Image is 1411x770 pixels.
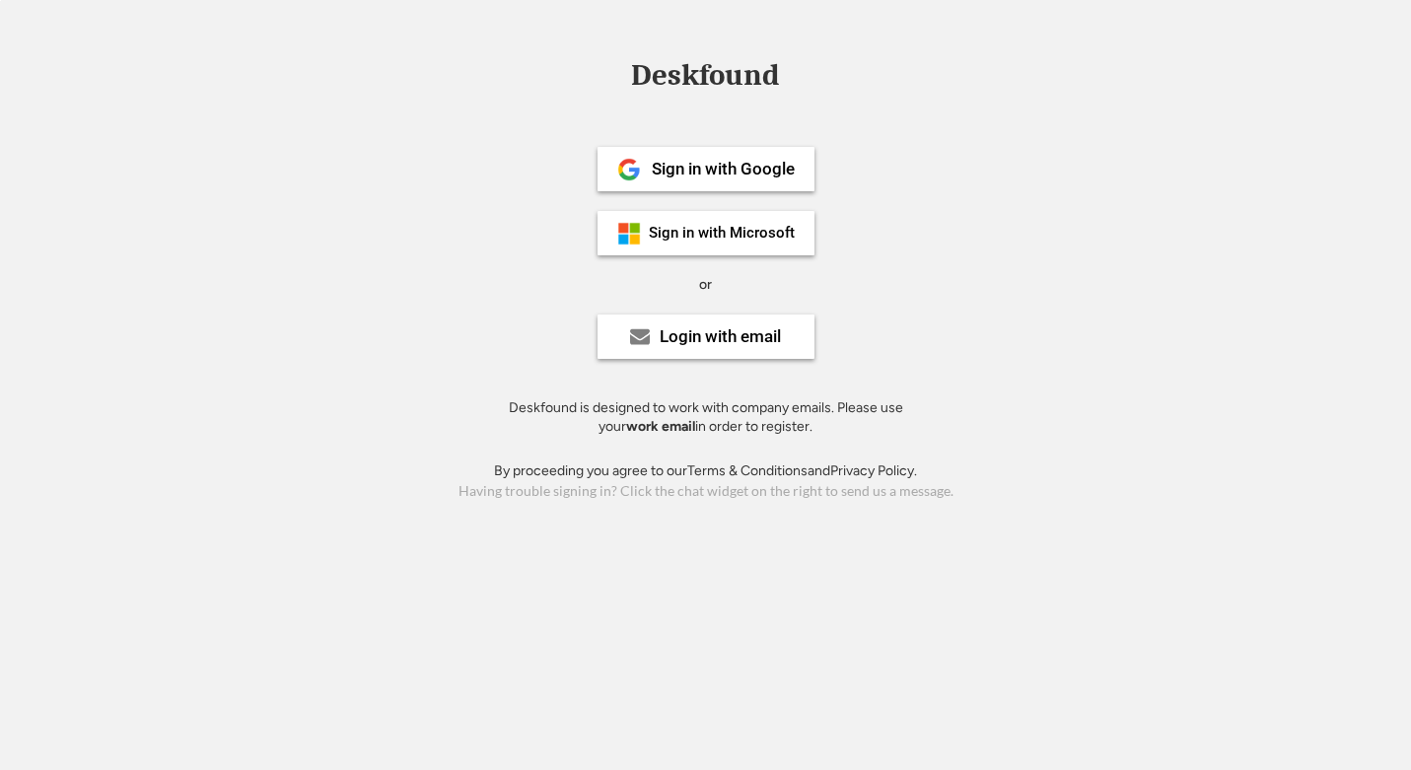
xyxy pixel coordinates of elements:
[652,161,795,177] div: Sign in with Google
[484,398,928,437] div: Deskfound is designed to work with company emails. Please use your in order to register.
[830,462,917,479] a: Privacy Policy.
[660,328,781,345] div: Login with email
[622,60,790,91] div: Deskfound
[617,222,641,245] img: ms-symbollockup_mssymbol_19.png
[494,461,917,481] div: By proceeding you agree to our and
[687,462,808,479] a: Terms & Conditions
[626,418,695,435] strong: work email
[699,275,712,295] div: or
[649,226,795,241] div: Sign in with Microsoft
[617,158,641,181] img: 1024px-Google__G__Logo.svg.png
